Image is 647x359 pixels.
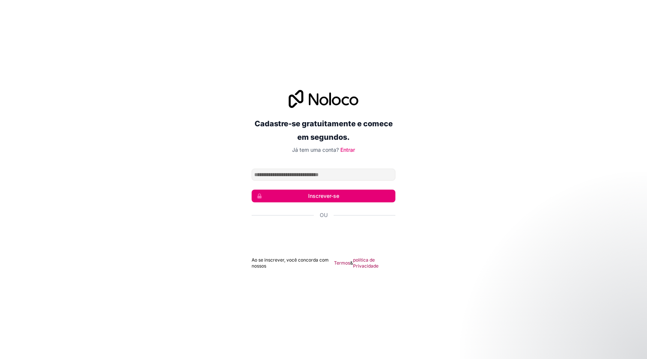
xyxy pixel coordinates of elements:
iframe: Botão "Fazer login com o Google" [248,227,399,244]
font: Ao se inscrever, você concorda com nossos [252,257,329,269]
font: Ou [320,212,328,218]
font: Inscrever-se [308,193,339,199]
font: política de Privacidade [353,257,379,269]
font: & [350,260,353,266]
input: Endereço de email [252,169,395,181]
button: Inscrever-se [252,190,395,202]
a: política de Privacidade [353,257,395,269]
a: Termos [334,260,350,266]
iframe: Mensagem de notificação do intercomunicador [497,303,647,355]
a: Entrar [340,147,355,153]
font: Cadastre-se gratuitamente e comece em segundos. [255,119,393,142]
font: Já tem uma conta? [292,147,339,153]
